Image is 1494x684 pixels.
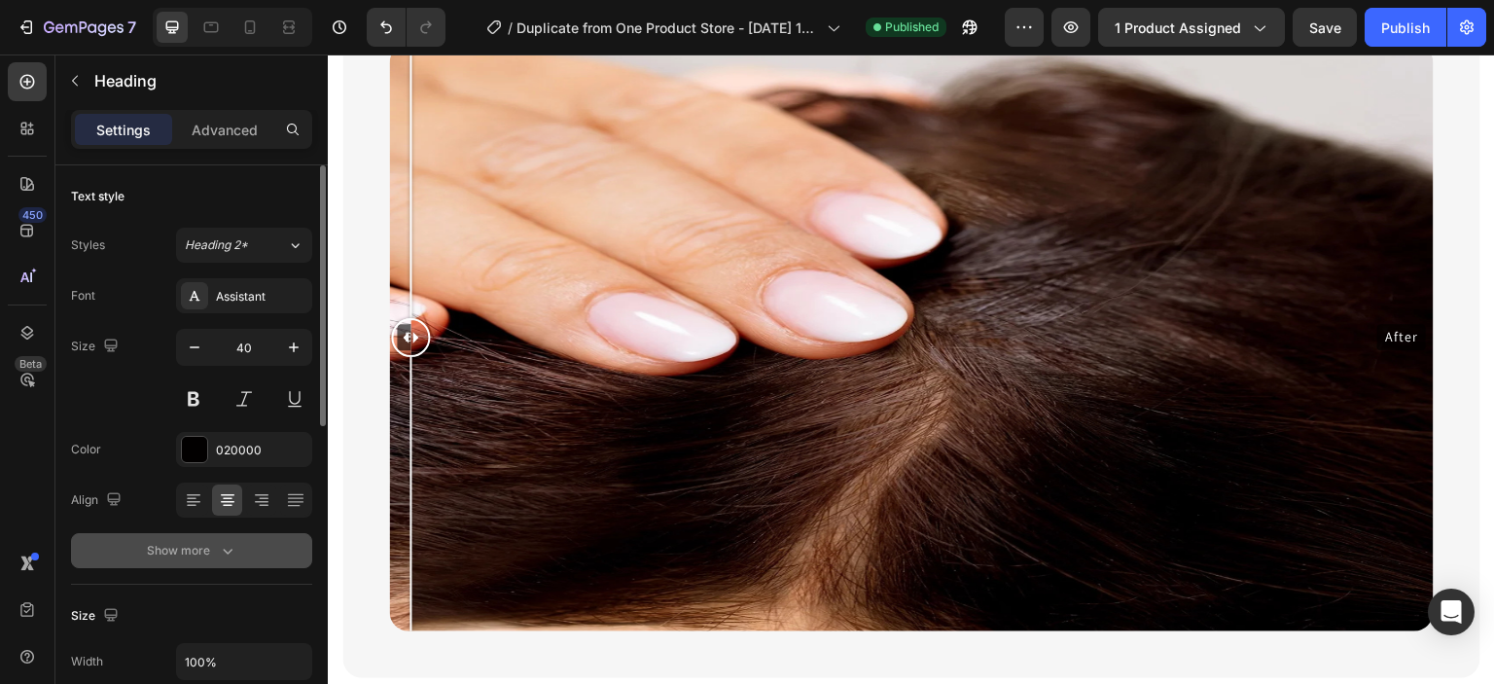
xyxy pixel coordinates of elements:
div: Undo/Redo [367,8,445,47]
div: Color [71,441,101,458]
span: Published [885,18,939,36]
p: Heading [94,69,304,92]
button: Heading 2* [176,228,312,263]
p: Advanced [192,120,258,140]
input: Auto [177,644,311,679]
div: Beta [15,356,47,372]
div: Show more [147,541,237,560]
span: Duplicate from One Product Store - [DATE] 19:55:56 [516,18,819,38]
iframe: Design area [328,54,1494,684]
div: Size [71,603,123,630]
span: Save [1309,19,1341,36]
p: 7 [127,16,136,39]
div: Assistant [216,288,307,306]
div: Font [71,287,95,305]
div: Styles [71,236,105,254]
div: Size [71,334,123,360]
div: After [1049,270,1098,297]
div: Open Intercom Messenger [1428,589,1475,635]
div: 450 [18,207,47,223]
div: Publish [1381,18,1430,38]
div: Align [71,487,125,514]
span: Heading 2* [185,236,248,254]
div: Width [71,653,103,670]
div: 020000 [216,442,307,459]
p: Settings [96,120,151,140]
span: 1 product assigned [1115,18,1241,38]
button: 1 product assigned [1098,8,1285,47]
div: Text style [71,188,124,205]
button: 7 [8,8,145,47]
button: Show more [71,533,312,568]
button: Publish [1365,8,1446,47]
button: Save [1293,8,1357,47]
span: / [508,18,513,38]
